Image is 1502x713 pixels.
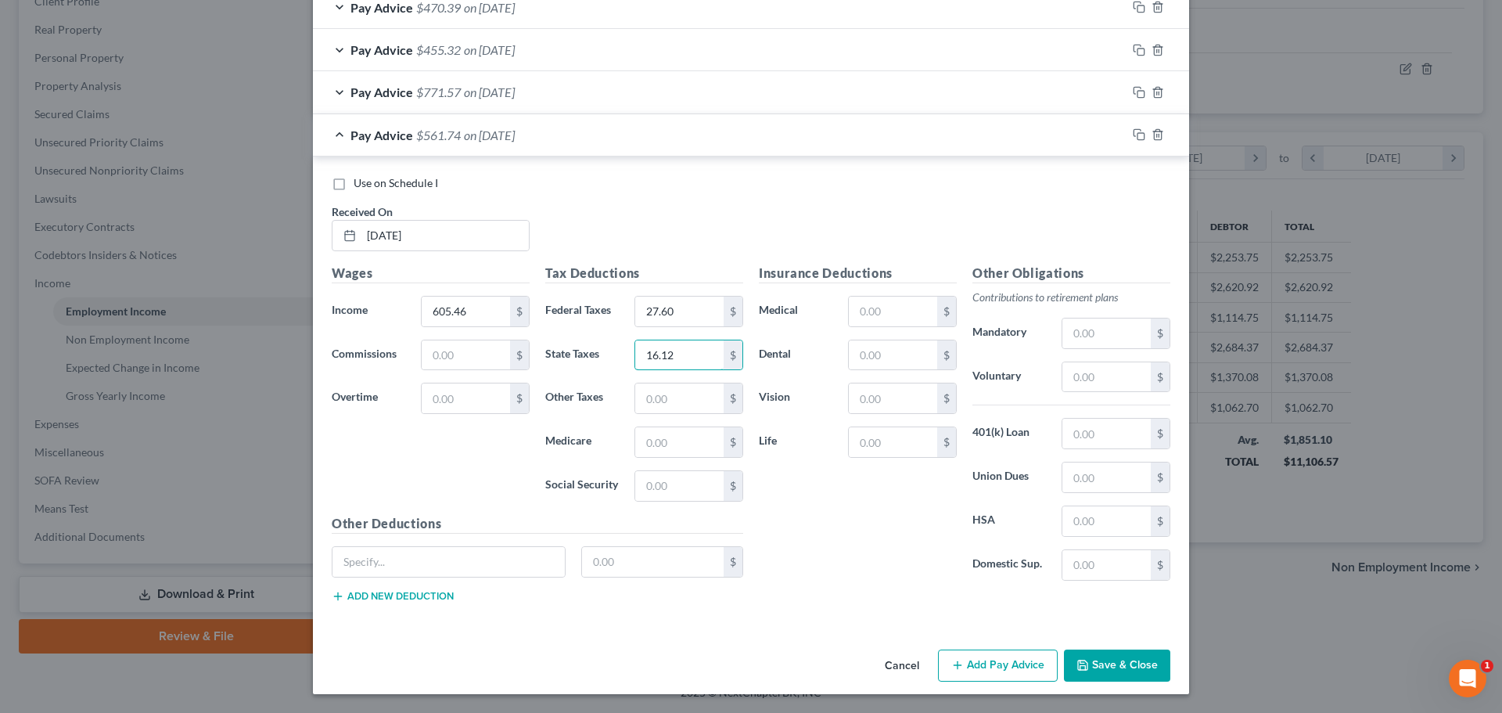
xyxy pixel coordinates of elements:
div: $ [1151,550,1170,580]
input: 0.00 [1062,419,1151,448]
h5: Wages [332,264,530,283]
input: Specify... [332,547,565,577]
span: 1 [1481,660,1493,672]
div: $ [724,547,742,577]
label: Dental [751,340,840,371]
iframe: Intercom live chat [1449,660,1486,697]
span: Use on Schedule I [354,176,438,189]
div: $ [1151,362,1170,392]
label: Other Taxes [537,383,627,414]
input: 0.00 [635,471,724,501]
div: $ [724,427,742,457]
div: $ [937,297,956,326]
h5: Other Obligations [972,264,1170,283]
div: $ [510,340,529,370]
button: Cancel [872,651,932,682]
label: Commissions [324,340,413,371]
label: Medicare [537,427,627,458]
button: Add new deduction [332,590,454,603]
div: $ [724,340,742,370]
div: $ [510,297,529,326]
input: 0.00 [1062,506,1151,536]
div: $ [1151,506,1170,536]
label: Voluntary [965,362,1054,393]
input: MM/DD/YYYY [361,221,529,250]
input: 0.00 [422,297,510,326]
span: Pay Advice [350,42,413,57]
label: Domestic Sup. [965,549,1054,581]
span: on [DATE] [464,85,515,99]
span: Income [332,303,368,316]
input: 0.00 [422,340,510,370]
span: $455.32 [416,42,461,57]
label: HSA [965,506,1054,537]
span: Received On [332,205,393,218]
input: 0.00 [422,384,510,413]
input: 0.00 [1062,463,1151,492]
h5: Insurance Deductions [759,264,957,283]
button: Save & Close [1064,650,1170,682]
span: Pay Advice [350,128,413,142]
h5: Other Deductions [332,514,743,534]
label: State Taxes [537,340,627,371]
input: 0.00 [635,297,724,326]
p: Contributions to retirement plans [972,290,1170,305]
label: Life [751,427,840,458]
span: $561.74 [416,128,461,142]
div: $ [1151,419,1170,448]
label: Union Dues [965,462,1054,493]
span: on [DATE] [464,42,515,57]
input: 0.00 [635,427,724,457]
label: Medical [751,296,840,327]
input: 0.00 [1062,362,1151,392]
div: $ [937,427,956,457]
span: on [DATE] [464,128,515,142]
label: Federal Taxes [537,296,627,327]
input: 0.00 [582,547,724,577]
div: $ [510,384,529,413]
div: $ [1151,319,1170,348]
label: Social Security [537,470,627,502]
input: 0.00 [849,427,937,457]
div: $ [937,340,956,370]
div: $ [937,384,956,413]
label: Mandatory [965,318,1054,349]
div: $ [724,297,742,326]
input: 0.00 [849,297,937,326]
div: $ [724,471,742,501]
input: 0.00 [849,340,937,370]
label: Overtime [324,383,413,414]
span: Pay Advice [350,85,413,99]
input: 0.00 [1062,319,1151,348]
label: Vision [751,383,840,414]
label: 401(k) Loan [965,418,1054,449]
span: $771.57 [416,85,461,99]
input: 0.00 [849,384,937,413]
h5: Tax Deductions [545,264,743,283]
button: Add Pay Advice [938,650,1058,682]
div: $ [1151,463,1170,492]
input: 0.00 [635,340,724,370]
div: $ [724,384,742,413]
input: 0.00 [1062,550,1151,580]
input: 0.00 [635,384,724,413]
